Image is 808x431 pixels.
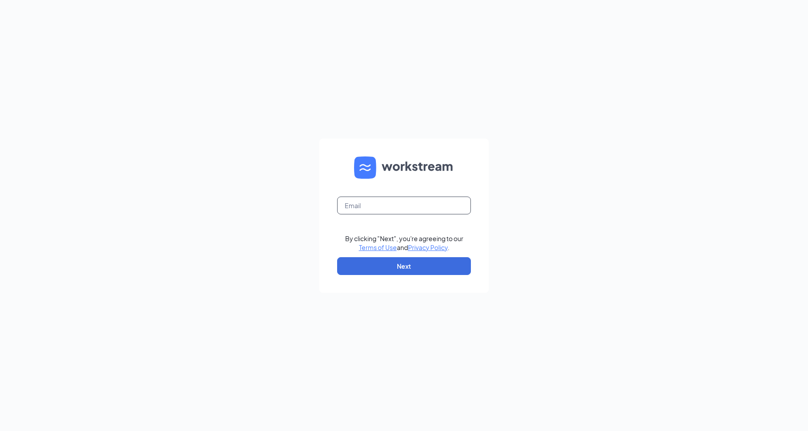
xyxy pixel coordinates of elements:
div: By clicking "Next", you're agreeing to our and . [345,234,463,252]
img: WS logo and Workstream text [354,156,454,179]
input: Email [337,197,471,214]
a: Privacy Policy [408,243,448,251]
button: Next [337,257,471,275]
a: Terms of Use [359,243,397,251]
